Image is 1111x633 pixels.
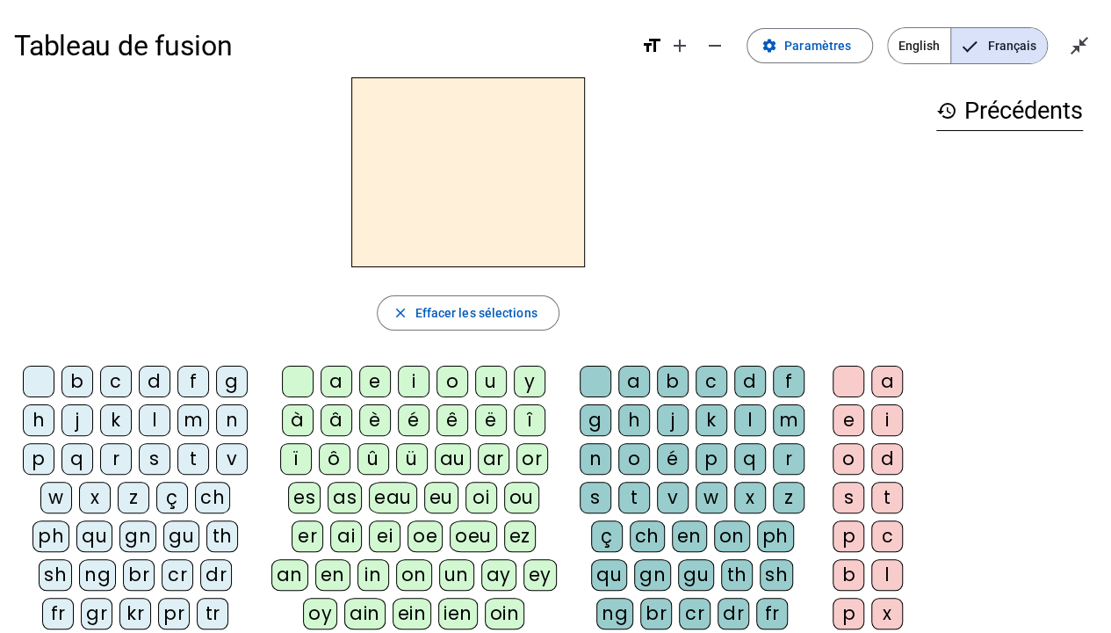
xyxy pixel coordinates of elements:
h1: Tableau de fusion [14,18,627,74]
div: dr [200,559,232,591]
button: Augmenter la taille de la police [662,28,697,63]
div: ng [596,598,633,629]
div: ch [630,520,665,552]
div: d [871,443,903,475]
div: s [833,482,864,513]
div: c [871,520,903,552]
div: th [206,520,238,552]
div: ou [504,482,539,513]
div: l [734,404,766,436]
div: k [100,404,132,436]
div: ç [156,482,188,513]
div: gu [678,559,714,591]
div: o [436,366,468,397]
div: w [696,482,727,513]
div: br [123,559,155,591]
div: a [871,366,903,397]
div: oi [465,482,497,513]
div: f [773,366,804,397]
div: dr [718,598,749,629]
mat-icon: settings [761,38,777,54]
div: î [514,404,545,436]
div: g [216,366,248,397]
div: w [40,482,72,513]
div: ë [475,404,507,436]
div: j [657,404,689,436]
div: x [734,482,766,513]
div: b [833,559,864,591]
div: â [321,404,352,436]
div: n [580,443,611,475]
div: gn [119,520,156,552]
div: ein [393,598,432,629]
div: m [773,404,804,436]
div: l [871,559,903,591]
div: ü [396,443,428,475]
div: ê [436,404,468,436]
div: p [696,443,727,475]
div: û [357,443,389,475]
span: Français [951,28,1047,63]
div: as [328,482,362,513]
div: ain [344,598,386,629]
div: cr [679,598,711,629]
div: ô [319,443,350,475]
mat-icon: format_size [641,35,662,56]
div: fr [756,598,788,629]
div: é [398,404,429,436]
div: an [271,559,308,591]
div: é [657,443,689,475]
div: x [79,482,111,513]
div: r [100,443,132,475]
div: y [514,366,545,397]
div: ien [438,598,478,629]
div: e [359,366,391,397]
div: o [618,443,650,475]
div: è [359,404,391,436]
div: u [475,366,507,397]
div: s [580,482,611,513]
div: a [321,366,352,397]
div: l [139,404,170,436]
div: h [618,404,650,436]
div: k [696,404,727,436]
div: i [871,404,903,436]
div: q [61,443,93,475]
mat-icon: close [392,305,408,321]
div: t [177,443,209,475]
div: n [216,404,248,436]
div: ch [195,482,230,513]
div: o [833,443,864,475]
div: p [833,520,864,552]
div: sh [760,559,793,591]
div: cr [162,559,193,591]
div: er [292,520,323,552]
div: ei [369,520,400,552]
div: gn [634,559,671,591]
div: j [61,404,93,436]
div: ï [280,443,312,475]
div: x [871,598,903,629]
div: ph [757,520,794,552]
span: Paramètres [784,35,851,56]
div: br [640,598,672,629]
div: on [714,520,750,552]
div: gu [163,520,199,552]
div: r [773,443,804,475]
div: kr [119,598,151,629]
div: v [216,443,248,475]
div: sh [39,559,72,591]
div: pr [158,598,190,629]
div: g [580,404,611,436]
div: s [139,443,170,475]
div: es [288,482,321,513]
div: e [833,404,864,436]
div: ar [478,443,509,475]
mat-icon: close_fullscreen [1069,35,1090,56]
div: c [696,366,727,397]
div: m [177,404,209,436]
span: Effacer les sélections [415,302,537,324]
div: h [23,404,54,436]
div: fr [42,598,74,629]
button: Paramètres [747,28,873,63]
